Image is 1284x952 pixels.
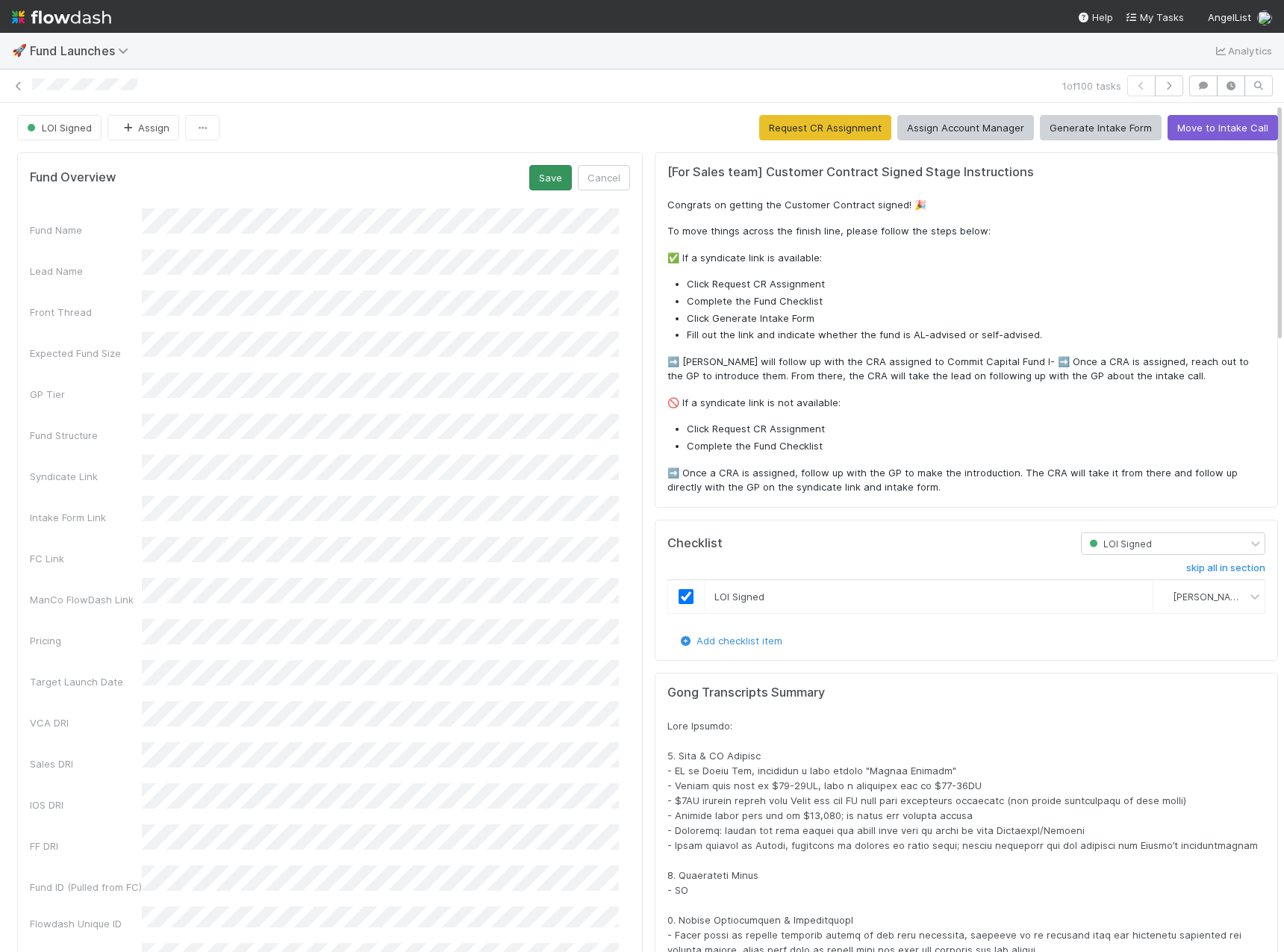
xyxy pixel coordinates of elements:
[30,592,142,607] div: ManCo FlowDash Link
[30,916,142,931] div: Flowdash Unique ID
[1040,115,1162,140] button: Generate Intake Form
[30,674,142,689] div: Target Launch Date
[687,328,1265,343] li: Fill out the link and indicate whether the fund is AL-advised or self-advised.
[667,165,1265,180] h5: [For Sales team] Customer Contract Signed Stage Instructions
[30,170,116,185] h5: Fund Overview
[687,422,1265,437] li: Click Request CR Assignment
[30,264,142,279] div: Lead Name
[667,466,1265,495] p: ➡️ Once a CRA is assigned, follow up with the GP to make the introduction. The CRA will take it f...
[1086,538,1152,549] span: LOI Signed
[1186,562,1265,574] h6: skip all in section
[1257,10,1272,25] img: avatar_c747b287-0112-4b47-934f-47379b6131e2.png
[578,165,630,190] button: Cancel
[714,591,764,603] span: LOI Signed
[30,715,142,730] div: VCA DRI
[687,277,1265,292] li: Click Request CR Assignment
[667,536,723,551] h5: Checklist
[30,43,136,58] span: Fund Launches
[24,122,92,134] span: LOI Signed
[12,4,111,30] img: logo-inverted-e16ddd16eac7371096b0.svg
[17,115,102,140] button: LOI Signed
[1168,115,1278,140] button: Move to Intake Call
[687,439,1265,454] li: Complete the Fund Checklist
[107,115,179,140] button: Assign
[30,510,142,525] div: Intake Form Link
[30,223,142,237] div: Fund Name
[667,685,1265,700] h5: Gong Transcripts Summary
[667,396,1265,411] p: 🚫 If a syndicate link is not available:
[667,355,1265,384] p: ➡️ [PERSON_NAME] will follow up with the CRA assigned to Commit Capital Fund I- ➡️ Once a CRA is ...
[529,165,572,190] button: Save
[30,346,142,361] div: Expected Fund Size
[30,756,142,771] div: Sales DRI
[759,115,891,140] button: Request CR Assignment
[1174,591,1247,603] span: [PERSON_NAME]
[667,224,1265,239] p: To move things across the finish line, please follow the steps below:
[687,311,1265,326] li: Click Generate Intake Form
[1159,591,1171,603] img: avatar_c747b287-0112-4b47-934f-47379b6131e2.png
[667,198,1265,213] p: Congrats on getting the Customer Contract signed! 🎉
[1213,42,1272,60] a: Analytics
[1208,11,1251,23] span: AngelList
[1125,11,1184,23] span: My Tasks
[897,115,1034,140] button: Assign Account Manager
[30,469,142,484] div: Syndicate Link
[1077,10,1113,25] div: Help
[30,880,142,895] div: Fund ID (Pulled from FC)
[30,551,142,566] div: FC Link
[30,428,142,443] div: Fund Structure
[687,294,1265,309] li: Complete the Fund Checklist
[12,44,27,57] span: 🚀
[30,839,142,853] div: FF DRI
[1125,10,1184,25] a: My Tasks
[30,305,142,320] div: Front Thread
[679,635,782,647] a: Add checklist item
[30,387,142,402] div: GP Tier
[30,797,142,812] div: IOS DRI
[1186,562,1265,580] a: skip all in section
[1062,78,1121,93] span: 1 of 100 tasks
[667,251,1265,266] p: ✅ If a syndicate link is available:
[30,633,142,648] div: Pricing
